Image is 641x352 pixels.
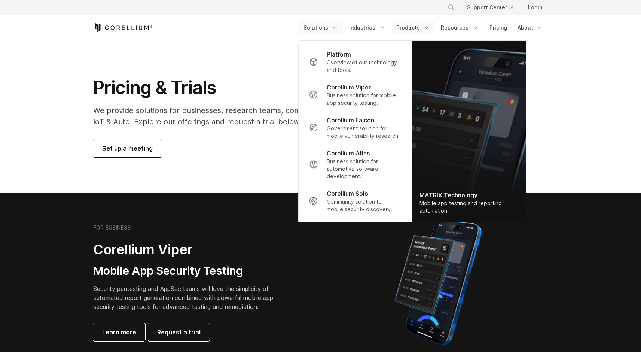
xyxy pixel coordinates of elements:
button: Search [445,1,458,14]
a: Industries [345,21,390,34]
a: Platform Overview of our technology and tools. [303,45,407,78]
a: About [513,21,548,34]
a: Learn more [93,323,145,341]
a: Corellium Home [93,23,153,32]
p: Corellium Viper [327,83,371,92]
p: Overview of our technology and tools. [327,59,401,74]
img: Matrix_WebNav_1x [412,41,526,222]
h6: FOR BUSINESS [93,224,131,231]
span: Learn more [102,328,136,337]
p: Corellium Falcon [327,116,374,125]
a: Resources [436,21,483,34]
a: Products [392,21,435,34]
a: Solutions [299,21,343,34]
div: Navigation Menu [439,1,548,14]
p: Community solution for mobile security discovery. [327,198,401,213]
span: Set up a meeting [102,144,153,153]
p: Security pentesting and AppSec teams will love the simplicity of automated report generation comb... [93,284,285,311]
a: Corellium Viper Business solution for mobile app security testing. [303,78,407,111]
h3: Mobile App Security Testing [93,264,285,278]
a: Corellium Falcon Government solution for mobile vulnerability research. [303,111,407,144]
h2: Corellium Viper [93,241,285,258]
div: MATRIX Technology [419,191,518,200]
img: Corellium MATRIX automated report on iPhone showing app vulnerability test results across securit... [382,217,494,348]
div: Navigation Menu [299,21,548,34]
p: Business solution for mobile app security testing. [327,92,401,107]
a: Login [522,1,548,14]
a: MATRIX Technology Mobile app testing and reporting automation. [412,41,526,222]
a: Support Center [461,1,519,14]
a: Corellium Atlas Business solution for automotive software development. [303,144,407,185]
p: Corellium Solo [327,189,368,198]
div: Mobile app testing and reporting automation. [419,200,518,215]
a: Pricing [485,21,512,34]
h1: Pricing & Trials [93,76,391,99]
p: Business solution for automotive software development. [327,158,401,180]
a: Corellium Solo Community solution for mobile security discovery. [303,185,407,218]
p: We provide solutions for businesses, research teams, community individuals, and IoT & Auto. Explo... [93,105,391,127]
a: Request a trial [148,323,210,341]
span: Request a trial [157,328,201,337]
p: Corellium Atlas [327,149,370,158]
a: Set up a meeting [93,139,162,157]
p: Government solution for mobile vulnerability research. [327,125,401,140]
p: Platform [327,50,351,59]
